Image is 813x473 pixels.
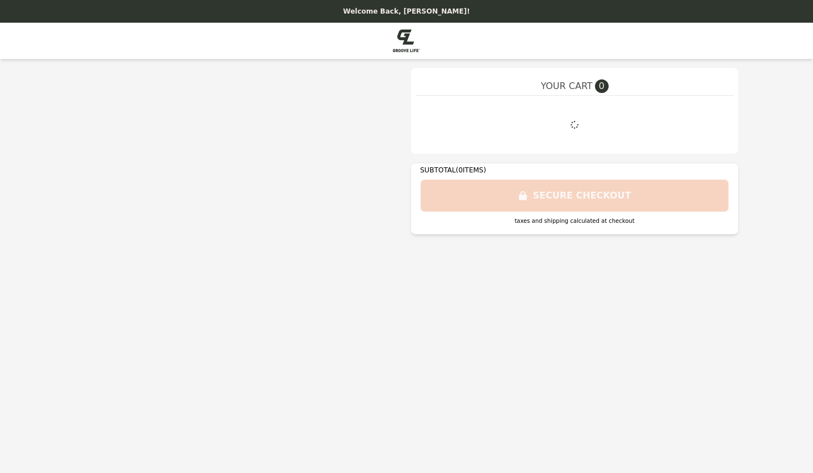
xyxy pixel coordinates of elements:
[420,217,729,225] div: taxes and shipping calculated at checkout
[7,7,806,16] p: Welcome Back, [PERSON_NAME]!
[456,166,486,174] span: ( 0 ITEMS)
[540,79,592,93] span: YOUR CART
[393,29,420,52] img: Brand Logo
[595,79,609,93] span: 0
[420,166,456,174] span: SUBTOTAL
